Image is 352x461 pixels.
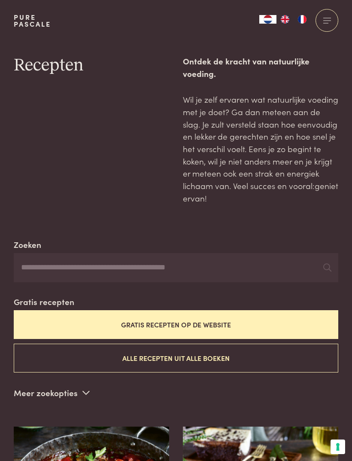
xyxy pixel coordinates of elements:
[276,15,311,24] ul: Language list
[14,296,74,308] label: Gratis recepten
[14,310,338,339] button: Gratis recepten op de website
[183,55,310,79] strong: Ontdek de kracht van natuurlijke voeding.
[14,238,41,251] label: Zoeken
[183,93,338,204] p: Wil je zelf ervaren wat natuurlijke voeding met je doet? Ga dan meteen aan de slag. Je zult verst...
[259,15,276,24] a: NL
[331,440,345,454] button: Uw voorkeuren voor toestemming voor trackingtechnologieën
[294,15,311,24] a: FR
[259,15,276,24] div: Language
[14,344,338,372] button: Alle recepten uit alle boeken
[276,15,294,24] a: EN
[14,386,90,399] p: Meer zoekopties
[14,14,51,27] a: PurePascale
[14,55,169,76] h1: Recepten
[259,15,311,24] aside: Language selected: Nederlands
